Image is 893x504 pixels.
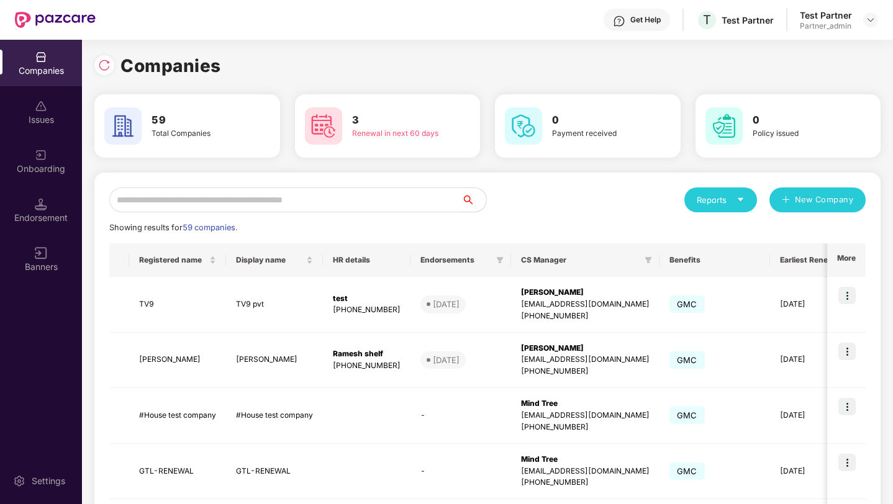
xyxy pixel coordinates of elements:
[552,128,645,140] div: Payment received
[152,112,244,128] h3: 59
[770,333,850,389] td: [DATE]
[521,354,650,366] div: [EMAIL_ADDRESS][DOMAIN_NAME]
[753,128,845,140] div: Policy issued
[183,223,237,232] span: 59 companies.
[35,51,47,63] img: svg+xml;base64,PHN2ZyBpZD0iQ29tcGFuaWVzIiB4bWxucz0iaHR0cDovL3d3dy53My5vcmcvMjAwMC9zdmciIHdpZHRoPS...
[669,295,705,313] span: GMC
[109,223,237,232] span: Showing results for
[770,444,850,500] td: [DATE]
[129,388,226,444] td: #House test company
[226,243,323,277] th: Display name
[496,256,504,264] span: filter
[838,287,856,304] img: icon
[433,354,460,366] div: [DATE]
[35,247,47,259] img: svg+xml;base64,PHN2ZyB3aWR0aD0iMTYiIGhlaWdodD0iMTYiIHZpZXdCb3g9IjAgMCAxNiAxNiIgZmlsbD0ibm9uZSIgeG...
[120,52,221,79] h1: Companies
[722,14,774,26] div: Test Partner
[866,15,876,25] img: svg+xml;base64,PHN2ZyBpZD0iRHJvcGRvd24tMzJ4MzIiIHhtbG5zPSJodHRwOi8vd3d3LnczLm9yZy8yMDAwL3N2ZyIgd2...
[226,388,323,444] td: #House test company
[645,256,652,264] span: filter
[705,107,743,145] img: svg+xml;base64,PHN2ZyB4bWxucz0iaHR0cDovL3d3dy53My5vcmcvMjAwMC9zdmciIHdpZHRoPSI2MCIgaGVpZ2h0PSI2MC...
[521,410,650,421] div: [EMAIL_ADDRESS][DOMAIN_NAME]
[226,333,323,389] td: [PERSON_NAME]
[410,388,511,444] td: -
[15,12,96,28] img: New Pazcare Logo
[770,243,850,277] th: Earliest Renewal
[769,187,866,212] button: plusNew Company
[236,255,304,265] span: Display name
[461,187,487,212] button: search
[827,243,866,277] th: More
[13,475,25,487] img: svg+xml;base64,PHN2ZyBpZD0iU2V0dGluZy0yMHgyMCIgeG1sbnM9Imh0dHA6Ly93d3cudzMub3JnLzIwMDAvc3ZnIiB3aW...
[98,59,111,71] img: svg+xml;base64,PHN2ZyBpZD0iUmVsb2FkLTMyeDMyIiB4bWxucz0iaHR0cDovL3d3dy53My5vcmcvMjAwMC9zdmciIHdpZH...
[669,351,705,369] span: GMC
[129,277,226,333] td: TV9
[521,343,650,354] div: [PERSON_NAME]
[333,348,401,360] div: Ramesh shelf
[838,454,856,471] img: icon
[521,366,650,377] div: [PHONE_NUMBER]
[104,107,142,145] img: svg+xml;base64,PHN2ZyB4bWxucz0iaHR0cDovL3d3dy53My5vcmcvMjAwMC9zdmciIHdpZHRoPSI2MCIgaGVpZ2h0PSI2MC...
[697,194,745,206] div: Reports
[333,360,401,372] div: [PHONE_NUMBER]
[703,12,711,27] span: T
[838,398,856,415] img: icon
[838,343,856,360] img: icon
[770,277,850,333] td: [DATE]
[782,196,790,205] span: plus
[433,298,460,310] div: [DATE]
[521,466,650,477] div: [EMAIL_ADDRESS][DOMAIN_NAME]
[226,444,323,500] td: GTL-RENEWAL
[669,407,705,424] span: GMC
[333,293,401,305] div: test
[521,398,650,410] div: Mind Tree
[737,196,745,204] span: caret-down
[521,287,650,299] div: [PERSON_NAME]
[630,15,661,25] div: Get Help
[669,462,705,480] span: GMC
[521,299,650,310] div: [EMAIL_ADDRESS][DOMAIN_NAME]
[660,243,770,277] th: Benefits
[35,149,47,161] img: svg+xml;base64,PHN2ZyB3aWR0aD0iMjAiIGhlaWdodD0iMjAiIHZpZXdCb3g9IjAgMCAyMCAyMCIgZmlsbD0ibm9uZSIgeG...
[333,304,401,316] div: [PHONE_NUMBER]
[323,243,410,277] th: HR details
[461,195,486,205] span: search
[35,100,47,112] img: svg+xml;base64,PHN2ZyBpZD0iSXNzdWVzX2Rpc2FibGVkIiB4bWxucz0iaHR0cDovL3d3dy53My5vcmcvMjAwMC9zdmciIH...
[352,112,445,128] h3: 3
[770,388,850,444] td: [DATE]
[139,255,207,265] span: Registered name
[152,128,244,140] div: Total Companies
[494,253,506,268] span: filter
[795,194,854,206] span: New Company
[642,253,655,268] span: filter
[753,112,845,128] h3: 0
[129,444,226,500] td: GTL-RENEWAL
[521,255,640,265] span: CS Manager
[35,198,47,210] img: svg+xml;base64,PHN2ZyB3aWR0aD0iMTQuNSIgaGVpZ2h0PSIxNC41IiB2aWV3Qm94PSIwIDAgMTYgMTYiIGZpbGw9Im5vbm...
[521,454,650,466] div: Mind Tree
[521,477,650,488] div: [PHONE_NUMBER]
[420,255,491,265] span: Endorsements
[505,107,542,145] img: svg+xml;base64,PHN2ZyB4bWxucz0iaHR0cDovL3d3dy53My5vcmcvMjAwMC9zdmciIHdpZHRoPSI2MCIgaGVpZ2h0PSI2MC...
[613,15,625,27] img: svg+xml;base64,PHN2ZyBpZD0iSGVscC0zMngzMiIgeG1sbnM9Imh0dHA6Ly93d3cudzMub3JnLzIwMDAvc3ZnIiB3aWR0aD...
[129,333,226,389] td: [PERSON_NAME]
[521,421,650,433] div: [PHONE_NUMBER]
[305,107,342,145] img: svg+xml;base64,PHN2ZyB4bWxucz0iaHR0cDovL3d3dy53My5vcmcvMjAwMC9zdmciIHdpZHRoPSI2MCIgaGVpZ2h0PSI2MC...
[28,475,69,487] div: Settings
[800,9,852,21] div: Test Partner
[226,277,323,333] td: TV9 pvt
[352,128,445,140] div: Renewal in next 60 days
[521,310,650,322] div: [PHONE_NUMBER]
[800,21,852,31] div: Partner_admin
[552,112,645,128] h3: 0
[410,444,511,500] td: -
[129,243,226,277] th: Registered name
